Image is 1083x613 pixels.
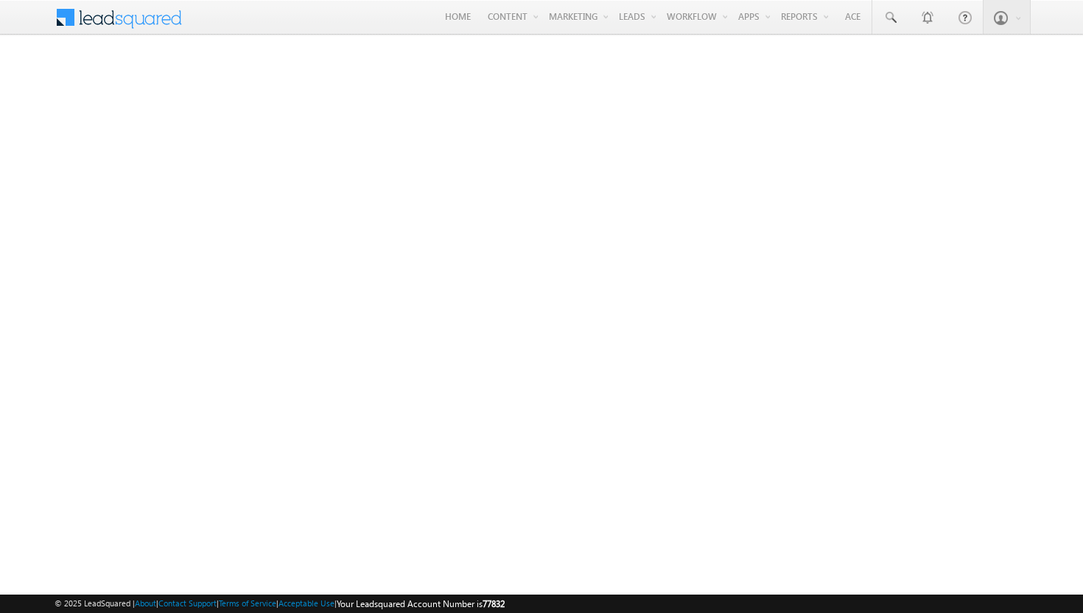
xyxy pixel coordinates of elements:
a: Acceptable Use [278,598,334,608]
a: About [135,598,156,608]
span: 77832 [483,598,505,609]
a: Terms of Service [219,598,276,608]
a: Contact Support [158,598,217,608]
span: Your Leadsquared Account Number is [337,598,505,609]
span: © 2025 LeadSquared | | | | | [55,597,505,611]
